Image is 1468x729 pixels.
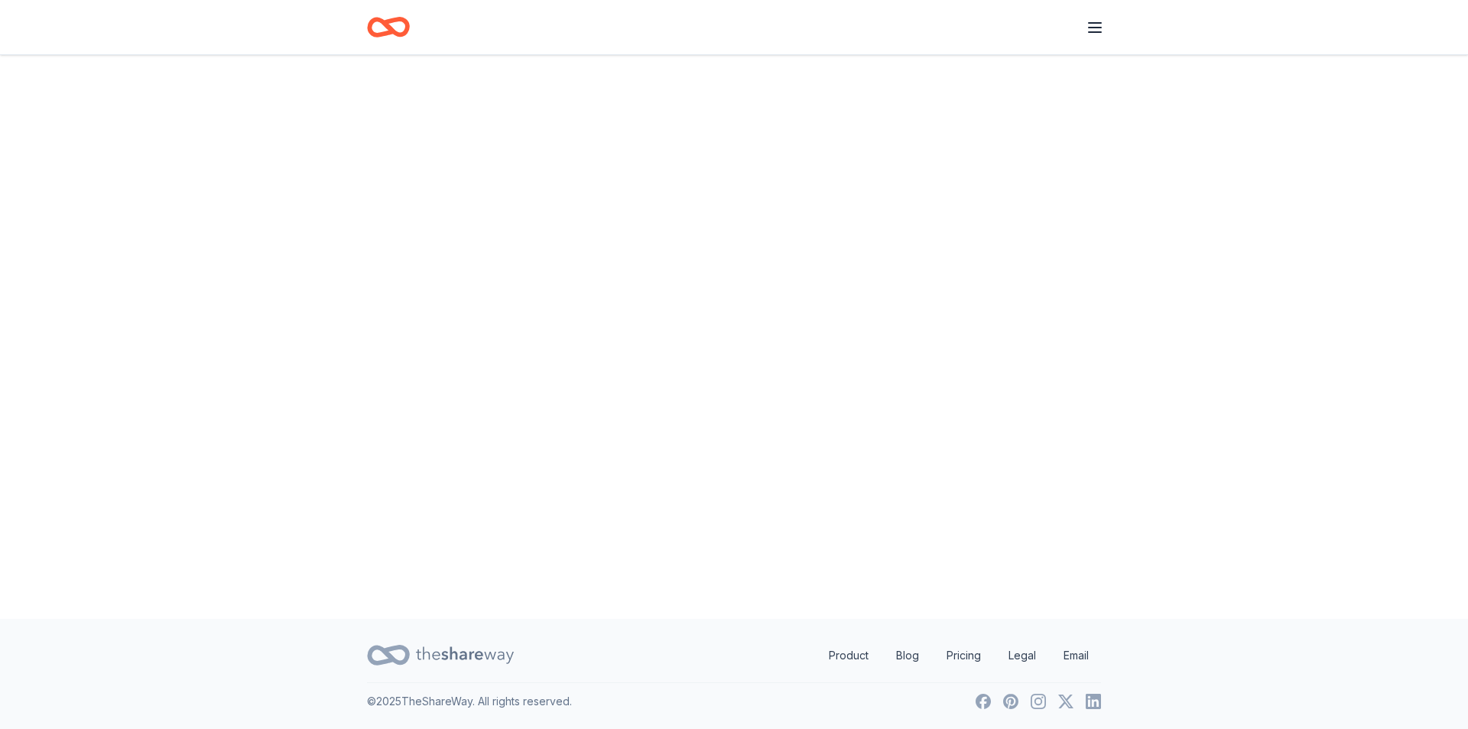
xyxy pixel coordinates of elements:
a: Email [1051,640,1101,671]
p: © 2025 TheShareWay. All rights reserved. [367,692,572,711]
a: Home [367,9,410,45]
a: Blog [884,640,931,671]
a: Product [817,640,881,671]
a: Pricing [934,640,993,671]
a: Legal [996,640,1048,671]
nav: quick links [817,640,1101,671]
